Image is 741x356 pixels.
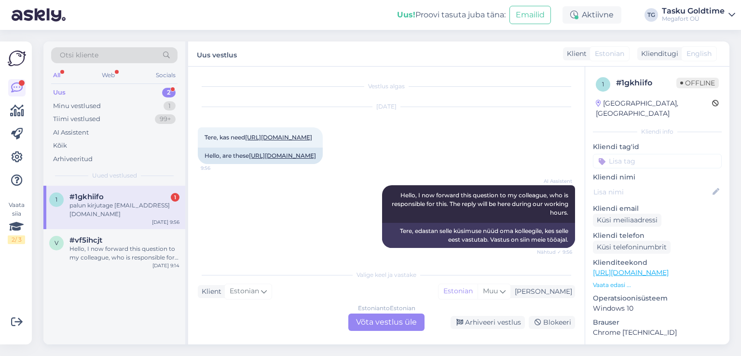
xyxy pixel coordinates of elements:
span: #vf5ihcjt [69,236,102,245]
span: Hello, I now forward this question to my colleague, who is responsible for this. The reply will b... [392,192,570,216]
p: Operatsioonisüsteem [593,293,722,303]
div: Hello, I now forward this question to my colleague, who is responsible for this. The reply will b... [69,245,179,262]
div: Vestlus algas [198,82,575,91]
div: 1 [164,101,176,111]
span: 9:56 [201,164,237,172]
div: Web [100,69,117,82]
span: Estonian [595,49,624,59]
span: Uued vestlused [92,171,137,180]
div: Tere, edastan selle küsimuse nüüd oma kolleegile, kes selle eest vastutab. Vastus on siin meie tö... [382,223,575,248]
input: Lisa nimi [593,187,711,197]
div: Küsi meiliaadressi [593,214,661,227]
p: Chrome [TECHNICAL_ID] [593,328,722,338]
div: Proovi tasuta juba täna: [397,9,506,21]
div: Arhiveeri vestlus [451,316,525,329]
a: [URL][DOMAIN_NAME] [249,152,316,159]
button: Emailid [509,6,551,24]
div: Klienditugi [637,49,678,59]
div: AI Assistent [53,128,89,137]
div: Hello, are these [198,148,323,164]
div: Minu vestlused [53,101,101,111]
span: Muu [483,287,498,295]
div: Klient [198,287,221,297]
div: Aktiivne [563,6,621,24]
p: Windows 10 [593,303,722,314]
span: Tere, kas need [205,134,314,141]
p: Kliendi tag'id [593,142,722,152]
p: Kliendi nimi [593,172,722,182]
div: [DATE] 9:14 [152,262,179,269]
span: 1 [602,81,604,88]
div: palun kirjutage [EMAIL_ADDRESS][DOMAIN_NAME] [69,201,179,219]
p: Brauser [593,317,722,328]
div: Kõik [53,141,67,151]
div: Megafort OÜ [662,15,725,23]
span: #1gkhiifo [69,192,104,201]
div: Vaata siia [8,201,25,244]
div: 1 [171,193,179,202]
div: Socials [154,69,178,82]
span: AI Assistent [536,178,572,185]
div: All [51,69,62,82]
p: Kliendi email [593,204,722,214]
div: [DATE] 9:56 [152,219,179,226]
div: [DATE] [198,102,575,111]
div: Tasku Goldtime [662,7,725,15]
span: Otsi kliente [60,50,98,60]
p: Kliendi telefon [593,231,722,241]
div: Estonian to Estonian [358,304,415,313]
b: Uus! [397,10,415,19]
span: Offline [676,78,719,88]
div: Küsi telefoninumbrit [593,241,671,254]
div: Võta vestlus üle [348,314,425,331]
p: Vaata edasi ... [593,281,722,289]
span: 1 [55,196,57,203]
div: Arhiveeritud [53,154,93,164]
div: # 1gkhiifo [616,77,676,89]
a: Tasku GoldtimeMegafort OÜ [662,7,735,23]
label: Uus vestlus [197,47,237,60]
div: [PERSON_NAME] [511,287,572,297]
a: [URL][DOMAIN_NAME] [593,268,669,277]
div: [GEOGRAPHIC_DATA], [GEOGRAPHIC_DATA] [596,98,712,119]
div: Kliendi info [593,127,722,136]
span: v [55,239,58,246]
div: Valige keel ja vastake [198,271,575,279]
div: 99+ [155,114,176,124]
input: Lisa tag [593,154,722,168]
div: Tiimi vestlused [53,114,100,124]
span: Estonian [230,286,259,297]
a: [URL][DOMAIN_NAME] [245,134,312,141]
p: Klienditeekond [593,258,722,268]
span: English [686,49,712,59]
div: Klient [563,49,587,59]
div: Blokeeri [529,316,575,329]
div: 2 [162,88,176,97]
div: Estonian [439,284,478,299]
div: Uus [53,88,66,97]
span: Nähtud ✓ 9:56 [536,248,572,256]
div: TG [645,8,658,22]
img: Askly Logo [8,49,26,68]
div: 2 / 3 [8,235,25,244]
